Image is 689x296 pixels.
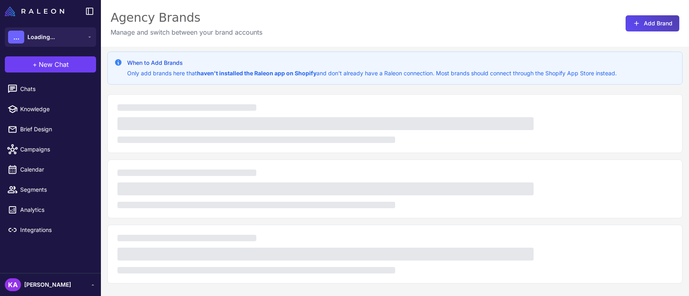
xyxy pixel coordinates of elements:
span: Segments [20,185,91,194]
h3: When to Add Brands [127,58,617,67]
a: Calendar [3,161,98,178]
span: [PERSON_NAME] [24,280,71,289]
span: Knowledge [20,105,91,114]
span: Loading... [27,33,55,41]
div: Agency Brands [111,10,262,26]
p: Only add brands here that and don't already have a Raleon connection. Most brands should connect ... [127,69,617,78]
span: Campaigns [20,145,91,154]
a: Raleon Logo [5,6,67,16]
a: Knowledge [3,101,98,118]
span: Chats [20,85,91,93]
button: +New Chat [5,56,96,72]
a: Segments [3,181,98,198]
div: ... [8,31,24,43]
a: Integrations [3,221,98,238]
span: New Chat [39,60,69,69]
div: KA [5,278,21,291]
span: Analytics [20,205,91,214]
a: Campaigns [3,141,98,158]
button: ...Loading... [5,27,96,47]
span: Brief Design [20,125,91,134]
a: Chats [3,81,98,97]
span: + [33,60,37,69]
p: Manage and switch between your brand accounts [111,27,262,37]
button: Add Brand [626,15,679,31]
strong: haven't installed the Raleon app on Shopify [197,70,316,77]
span: Integrations [20,226,91,234]
span: Calendar [20,165,91,174]
a: Analytics [3,201,98,218]
img: Raleon Logo [5,6,64,16]
a: Brief Design [3,121,98,138]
